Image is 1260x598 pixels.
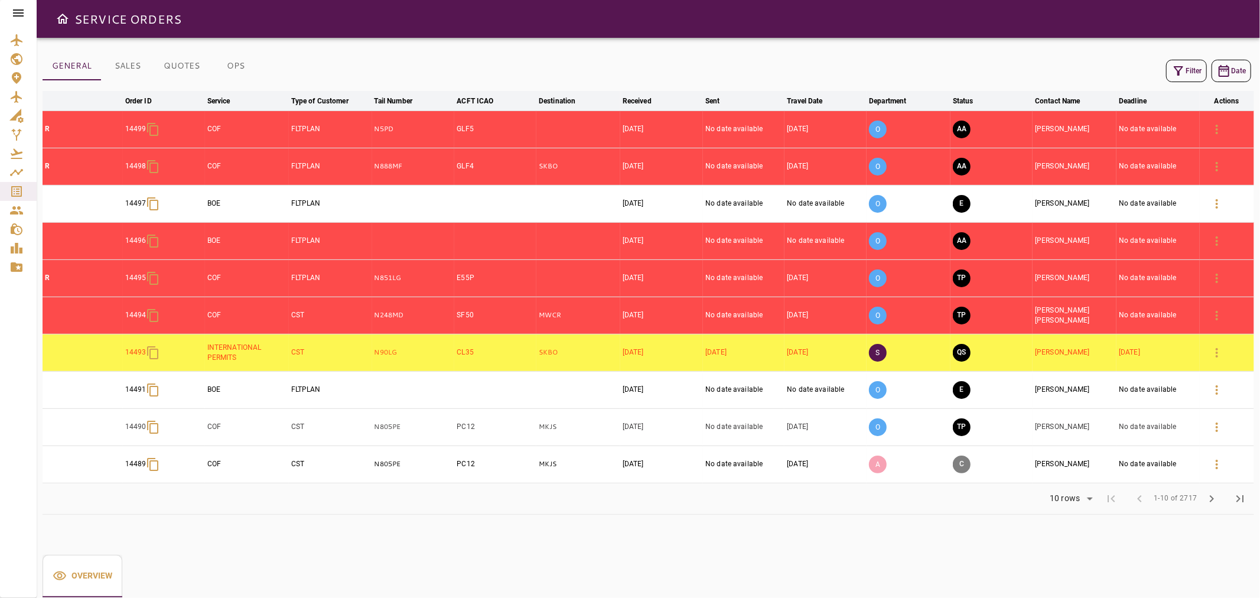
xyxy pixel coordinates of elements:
p: N805PE [375,422,452,432]
td: FLTPLAN [289,185,372,222]
button: SALES [101,52,154,80]
td: [DATE] [784,446,867,483]
p: O [869,307,887,324]
td: BOE [205,222,289,259]
span: Travel Date [787,94,838,108]
h6: SERVICE ORDERS [74,9,181,28]
button: Open drawer [51,7,74,31]
p: O [869,269,887,287]
td: [DATE] [620,371,703,408]
td: CST [289,334,372,371]
div: Department [869,94,906,108]
td: FLTPLAN [289,371,372,408]
td: PC12 [454,408,536,446]
p: O [869,381,887,399]
p: R [45,161,121,171]
td: [PERSON_NAME] [1033,446,1116,483]
td: CST [289,297,372,334]
button: AWAITING ASSIGNMENT [953,232,971,250]
button: Details [1203,413,1231,441]
td: [DATE] [784,297,867,334]
td: [DATE] [620,185,703,222]
td: [PERSON_NAME] [PERSON_NAME] [1033,297,1116,334]
p: MKJS [539,459,618,469]
td: [DATE] [784,408,867,446]
td: GLF5 [454,110,536,148]
td: PC12 [454,446,536,483]
td: [DATE] [620,446,703,483]
td: No date available [703,259,784,297]
p: 14491 [125,385,146,395]
td: No date available [1116,185,1199,222]
div: basic tabs example [43,555,122,597]
p: SKBO [539,161,618,171]
div: Service [207,94,230,108]
p: O [869,121,887,138]
button: Details [1203,301,1231,330]
td: COF [205,148,289,185]
td: INTERNATIONAL PERMITS [205,334,289,371]
span: First Page [1097,485,1125,513]
button: AWAITING ASSIGNMENT [953,121,971,138]
button: GENERAL [43,52,101,80]
div: 10 rows [1047,493,1083,503]
td: FLTPLAN [289,148,372,185]
td: No date available [703,185,784,222]
div: Travel Date [787,94,822,108]
span: last_page [1233,492,1247,506]
td: No date available [1116,297,1199,334]
td: [DATE] [784,259,867,297]
td: [DATE] [784,148,867,185]
td: No date available [1116,222,1199,259]
td: No date available [784,371,867,408]
td: No date available [703,371,784,408]
span: Type of Customer [291,94,364,108]
button: Details [1203,152,1231,181]
span: Received [623,94,667,108]
button: TRIP PREPARATION [953,418,971,436]
p: MWCR [539,310,618,320]
td: CST [289,446,372,483]
span: 1-10 of 2717 [1154,493,1197,505]
p: N888MF [375,161,452,171]
span: Last Page [1226,485,1254,513]
td: [PERSON_NAME] [1033,110,1116,148]
td: No date available [703,297,784,334]
p: 14495 [125,273,146,283]
div: basic tabs example [43,52,262,80]
p: 14489 [125,459,146,469]
p: O [869,232,887,250]
td: FLTPLAN [289,222,372,259]
td: No date available [703,148,784,185]
td: COF [205,110,289,148]
p: SKBO [539,347,618,357]
td: CST [289,408,372,446]
div: Destination [539,94,575,108]
button: AWAITING ASSIGNMENT [953,158,971,175]
td: FLTPLAN [289,259,372,297]
td: [DATE] [620,408,703,446]
button: Details [1203,227,1231,255]
button: EXECUTION [953,381,971,399]
td: E55P [454,259,536,297]
td: [DATE] [620,222,703,259]
p: N5PD [375,124,452,134]
td: [DATE] [703,334,784,371]
td: [DATE] [784,334,867,371]
p: A [869,456,887,473]
p: N805PE [375,459,452,469]
td: [PERSON_NAME] [1033,185,1116,222]
button: Overview [43,555,122,597]
button: OPS [209,52,262,80]
td: [DATE] [620,259,703,297]
span: Contact Name [1035,94,1096,108]
td: No date available [703,408,784,446]
p: 14494 [125,310,146,320]
p: 14496 [125,236,146,246]
td: No date available [1116,446,1199,483]
span: chevron_right [1204,492,1219,506]
button: Details [1203,450,1231,479]
span: Tail Number [375,94,428,108]
div: ACFT ICAO [457,94,493,108]
td: [PERSON_NAME] [1033,334,1116,371]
